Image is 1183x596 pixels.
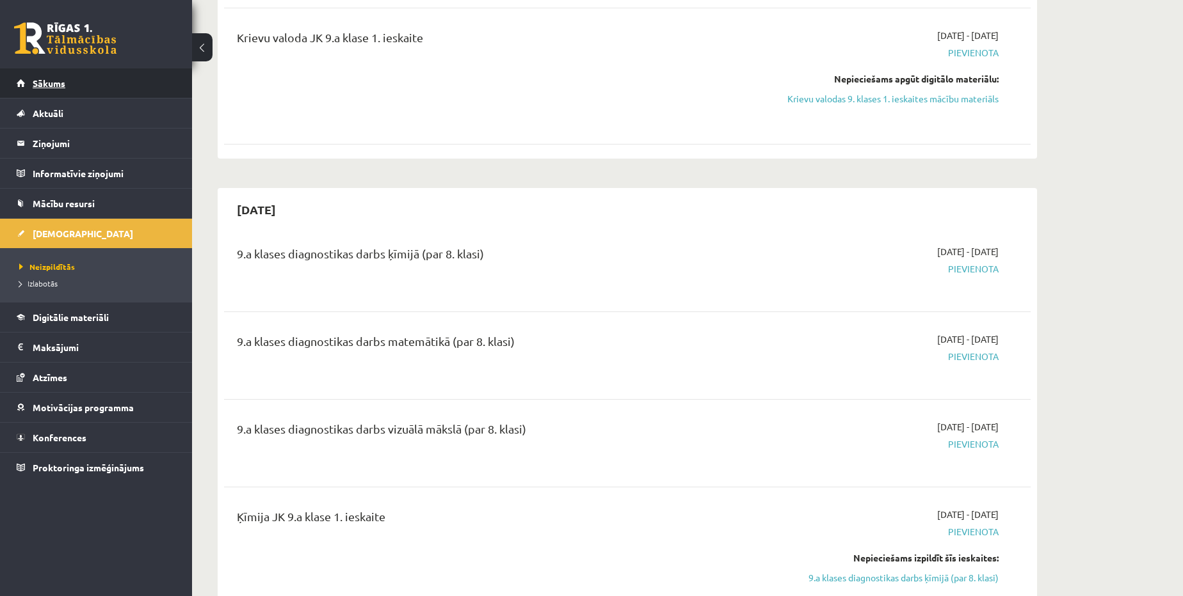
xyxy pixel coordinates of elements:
[33,228,133,239] span: [DEMOGRAPHIC_DATA]
[17,333,176,362] a: Maksājumi
[17,393,176,422] a: Motivācijas programma
[33,462,144,473] span: Proktoringa izmēģinājums
[33,432,86,443] span: Konferences
[19,262,75,272] span: Neizpildītās
[17,453,176,482] a: Proktoringa izmēģinājums
[17,98,176,128] a: Aktuāli
[757,571,999,584] a: 9.a klases diagnostikas darbs ķīmijā (par 8. klasi)
[33,129,176,158] legend: Ziņojumi
[757,525,999,538] span: Pievienota
[224,194,289,224] h2: [DATE]
[757,551,999,565] div: Nepieciešams izpildīt šīs ieskaites:
[757,350,999,363] span: Pievienota
[33,402,134,413] span: Motivācijas programma
[757,437,999,451] span: Pievienota
[937,29,999,42] span: [DATE] - [DATE]
[237,420,738,444] div: 9.a klases diagnostikas darbs vizuālā mākslā (par 8. klasi)
[757,262,999,276] span: Pievienota
[33,311,109,323] span: Digitālie materiāli
[237,29,738,52] div: Krievu valoda JK 9.a klase 1. ieskaite
[14,22,117,54] a: Rīgas 1. Tālmācības vidusskola
[237,245,738,269] div: 9.a klases diagnostikas darbs ķīmijā (par 8. klasi)
[237,333,738,356] div: 9.a klases diagnostikas darbs matemātikā (par 8. klasi)
[33,77,65,89] span: Sākums
[17,68,176,98] a: Sākums
[757,92,999,106] a: Krievu valodas 9. klases 1. ieskaites mācību materiāls
[33,333,176,362] legend: Maksājumi
[17,423,176,452] a: Konferences
[33,159,176,188] legend: Informatīvie ziņojumi
[33,198,95,209] span: Mācību resursi
[757,72,999,86] div: Nepieciešams apgūt digitālo materiālu:
[19,278,58,288] span: Izlabotās
[17,129,176,158] a: Ziņojumi
[17,363,176,392] a: Atzīmes
[17,159,176,188] a: Informatīvie ziņojumi
[17,302,176,332] a: Digitālie materiāli
[237,508,738,531] div: Ķīmija JK 9.a klase 1. ieskaite
[19,278,179,289] a: Izlabotās
[17,219,176,248] a: [DEMOGRAPHIC_DATA]
[937,245,999,258] span: [DATE] - [DATE]
[937,420,999,434] span: [DATE] - [DATE]
[33,107,63,119] span: Aktuāli
[19,261,179,272] a: Neizpildītās
[33,372,67,383] span: Atzīmes
[937,333,999,346] span: [DATE] - [DATE]
[757,46,999,59] span: Pievienota
[937,508,999,521] span: [DATE] - [DATE]
[17,189,176,218] a: Mācību resursi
